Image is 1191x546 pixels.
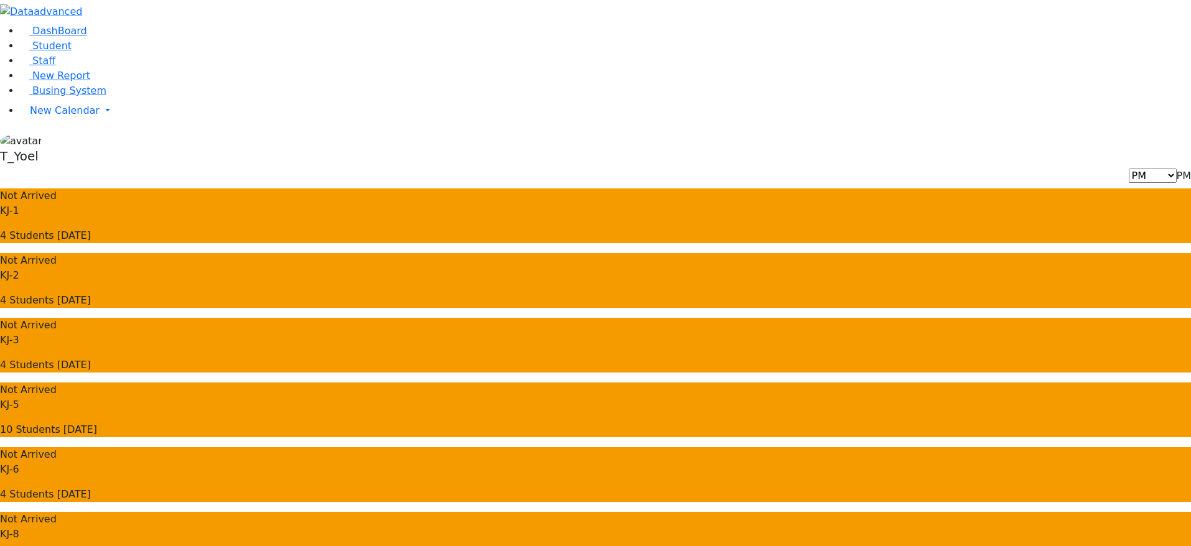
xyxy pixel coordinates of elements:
span: Staff [32,55,55,67]
a: Student [20,40,72,52]
a: DashBoard [20,25,87,37]
a: Staff [20,55,55,67]
span: Student [32,40,72,52]
a: New Report [20,70,90,81]
span: PM [1177,170,1191,182]
a: New Calendar [20,98,1191,123]
span: New Report [32,70,90,81]
a: Busing System [20,85,106,96]
span: New Calendar [30,104,100,116]
span: Busing System [32,85,106,96]
span: DashBoard [32,25,87,37]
